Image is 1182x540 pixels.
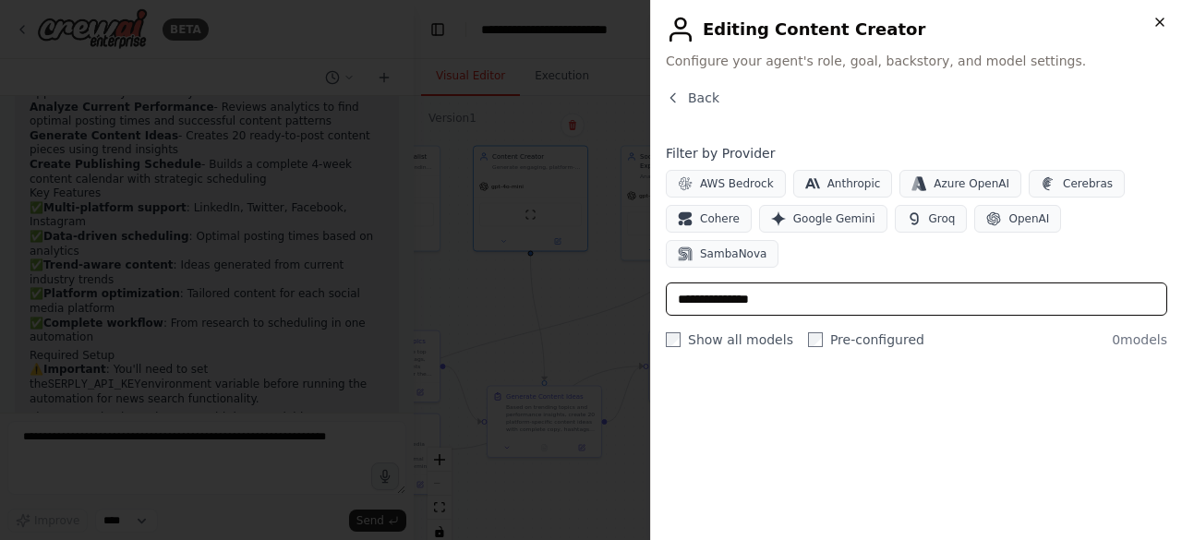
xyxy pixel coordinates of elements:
[895,205,968,233] button: Groq
[666,240,778,268] button: SambaNova
[688,89,719,107] span: Back
[1112,330,1167,349] span: 0 models
[934,176,1009,191] span: Azure OpenAI
[1008,211,1049,226] span: OpenAI
[666,52,1167,70] span: Configure your agent's role, goal, backstory, and model settings.
[929,211,956,226] span: Groq
[666,205,752,233] button: Cohere
[974,205,1061,233] button: OpenAI
[666,89,719,107] button: Back
[666,332,681,347] input: Show all models
[899,170,1021,198] button: Azure OpenAI
[1063,176,1113,191] span: Cerebras
[666,330,793,349] label: Show all models
[808,332,823,347] input: Pre-configured
[666,144,1167,162] h4: Filter by Provider
[827,176,881,191] span: Anthropic
[700,176,774,191] span: AWS Bedrock
[793,211,875,226] span: Google Gemini
[666,170,786,198] button: AWS Bedrock
[666,15,1167,44] h2: Editing Content Creator
[700,246,766,261] span: SambaNova
[700,211,740,226] span: Cohere
[793,170,893,198] button: Anthropic
[1029,170,1125,198] button: Cerebras
[759,205,887,233] button: Google Gemini
[808,330,924,349] label: Pre-configured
